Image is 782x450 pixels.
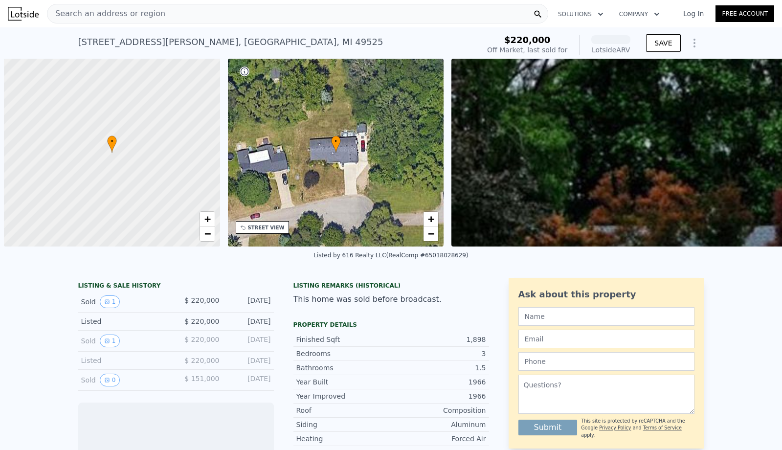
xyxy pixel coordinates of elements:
a: Privacy Policy [599,425,631,430]
div: Bathrooms [296,363,391,373]
div: Year Built [296,377,391,387]
div: Finished Sqft [296,335,391,344]
span: − [204,227,210,240]
div: Roof [296,405,391,415]
span: $ 220,000 [184,317,219,325]
a: Terms of Service [643,425,682,430]
button: Submit [518,420,578,435]
div: Lotside ARV [591,45,630,55]
button: Company [611,5,668,23]
a: Zoom out [424,226,438,241]
span: $220,000 [504,35,551,45]
div: Sold [81,374,168,386]
div: • [107,135,117,153]
a: Zoom out [200,226,215,241]
div: This site is protected by reCAPTCHA and the Google and apply. [581,418,694,439]
button: Show Options [685,33,704,53]
div: Off Market, last sold for [487,45,567,55]
input: Phone [518,352,694,371]
input: Name [518,307,694,326]
div: Forced Air [391,434,486,444]
div: [DATE] [227,335,271,347]
span: $ 220,000 [184,357,219,364]
div: 1966 [391,377,486,387]
div: Property details [293,321,489,329]
span: $ 220,000 [184,336,219,343]
a: Log In [671,9,715,19]
div: Bedrooms [296,349,391,359]
div: Listed by 616 Realty LLC (RealComp #65018028629) [313,252,468,259]
span: • [107,137,117,146]
div: LISTING & SALE HISTORY [78,282,274,292]
div: Listed [81,316,168,326]
div: Year Improved [296,391,391,401]
a: Free Account [715,5,774,22]
div: Siding [296,420,391,429]
span: $ 151,000 [184,375,219,382]
div: 1966 [391,391,486,401]
div: Sold [81,295,168,308]
div: This home was sold before broadcast. [293,293,489,305]
div: Sold [81,335,168,347]
div: [DATE] [227,356,271,365]
div: Heating [296,434,391,444]
button: SAVE [646,34,680,52]
div: 3 [391,349,486,359]
span: + [428,213,434,225]
div: Listed [81,356,168,365]
div: 1.5 [391,363,486,373]
div: 1,898 [391,335,486,344]
span: • [331,137,341,146]
a: Zoom in [424,212,438,226]
div: [STREET_ADDRESS][PERSON_NAME] , [GEOGRAPHIC_DATA] , MI 49525 [78,35,383,49]
div: Ask about this property [518,288,694,301]
span: − [428,227,434,240]
div: Composition [391,405,486,415]
a: Zoom in [200,212,215,226]
div: Listing Remarks (Historical) [293,282,489,290]
input: Email [518,330,694,348]
div: STREET VIEW [248,224,285,231]
button: View historical data [100,335,120,347]
div: [DATE] [227,374,271,386]
img: Lotside [8,7,39,21]
span: $ 220,000 [184,296,219,304]
div: [DATE] [227,295,271,308]
div: • [331,135,341,153]
div: Aluminum [391,420,486,429]
button: Solutions [550,5,611,23]
span: Search an address or region [47,8,165,20]
span: + [204,213,210,225]
button: View historical data [100,295,120,308]
div: [DATE] [227,316,271,326]
button: View historical data [100,374,120,386]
